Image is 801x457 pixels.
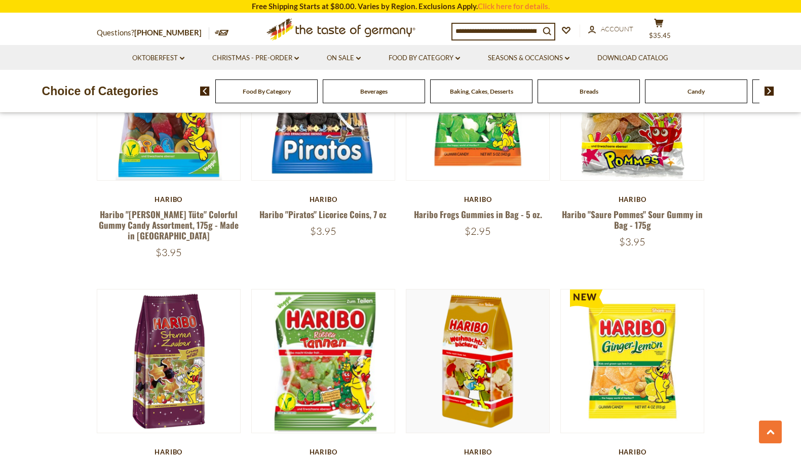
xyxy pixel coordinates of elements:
a: On Sale [327,53,361,64]
div: Haribo [406,195,550,203]
span: $2.95 [465,225,491,237]
div: Haribo [97,448,241,456]
a: Food By Category [243,88,291,95]
a: Breads [580,88,598,95]
span: $3.95 [310,225,336,237]
a: Seasons & Occasions [488,53,569,64]
span: $35.45 [649,31,671,39]
a: Food By Category [389,53,460,64]
img: Haribo [97,289,241,433]
div: Haribo [97,195,241,203]
img: Haribo [406,289,550,433]
div: Haribo [406,448,550,456]
img: Haribo [561,289,704,433]
span: $3.95 [619,235,645,248]
a: Beverages [360,88,388,95]
a: [PHONE_NUMBER] [134,28,202,37]
a: Haribo "Piratos" Licorice Coins, 7 oz [259,208,387,221]
img: next arrow [765,87,774,96]
a: Candy [688,88,705,95]
button: $35.45 [644,18,674,44]
a: Oktoberfest [132,53,184,64]
span: $3.95 [156,246,182,259]
div: Haribo [251,195,396,203]
div: Haribo [560,195,705,203]
a: Click here for details. [478,2,550,11]
div: Haribo [560,448,705,456]
p: Questions? [97,26,209,39]
a: Haribo Frogs Gummies in Bag - 5 oz. [414,208,542,221]
a: Download Catalog [597,53,668,64]
a: Baking, Cakes, Desserts [450,88,513,95]
img: Haribo [252,289,395,433]
span: Account [601,25,633,33]
img: previous arrow [200,87,210,96]
a: Haribo "Saure Pommes" Sour Gummy in Bag - 175g [562,208,703,231]
a: Account [588,24,633,35]
div: Haribo [251,448,396,456]
a: Haribo "[PERSON_NAME] Tüte" Colorful Gummy Candy Assortment, 175g - Made in [GEOGRAPHIC_DATA] [99,208,239,242]
a: Christmas - PRE-ORDER [212,53,299,64]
